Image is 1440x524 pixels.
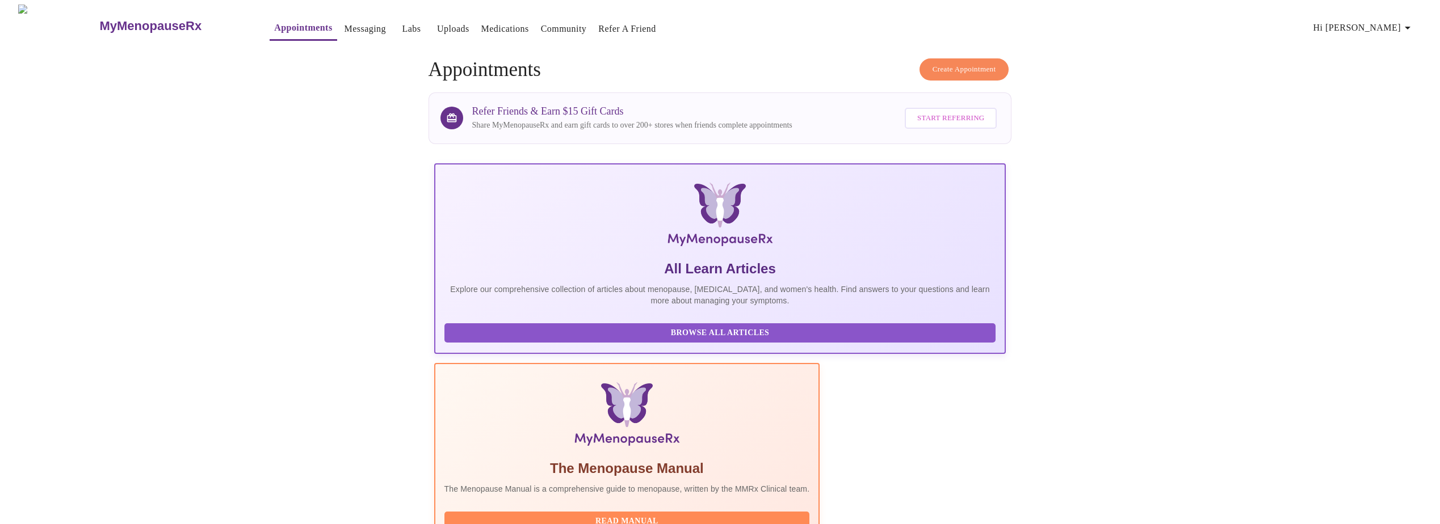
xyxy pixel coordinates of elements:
[481,21,529,37] a: Medications
[444,483,810,495] p: The Menopause Manual is a comprehensive guide to menopause, written by the MMRx Clinical team.
[902,102,1000,134] a: Start Referring
[444,323,996,343] button: Browse All Articles
[477,18,534,40] button: Medications
[530,183,910,251] img: MyMenopauseRx Logo
[340,18,391,40] button: Messaging
[444,327,999,337] a: Browse All Articles
[98,6,247,46] a: MyMenopauseRx
[444,260,996,278] h5: All Learn Articles
[99,19,201,33] h3: MyMenopauseRx
[1313,20,1414,36] span: Hi [PERSON_NAME]
[472,105,792,117] h3: Refer Friends & Earn $15 Gift Cards
[1309,16,1419,39] button: Hi [PERSON_NAME]
[444,284,996,306] p: Explore our comprehensive collection of articles about menopause, [MEDICAL_DATA], and women's hea...
[933,63,996,76] span: Create Appointment
[920,58,1009,81] button: Create Appointment
[536,18,591,40] button: Community
[541,21,587,37] a: Community
[594,18,661,40] button: Refer a Friend
[444,459,810,477] h5: The Menopause Manual
[472,120,792,131] p: Share MyMenopauseRx and earn gift cards to over 200+ stores when friends complete appointments
[274,20,332,36] a: Appointments
[502,382,752,450] img: Menopause Manual
[905,108,997,129] button: Start Referring
[456,326,985,340] span: Browse All Articles
[433,18,474,40] button: Uploads
[345,21,386,37] a: Messaging
[270,16,337,41] button: Appointments
[402,21,421,37] a: Labs
[437,21,469,37] a: Uploads
[917,112,984,125] span: Start Referring
[18,5,98,47] img: MyMenopauseRx Logo
[598,21,656,37] a: Refer a Friend
[429,58,1012,81] h4: Appointments
[393,18,430,40] button: Labs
